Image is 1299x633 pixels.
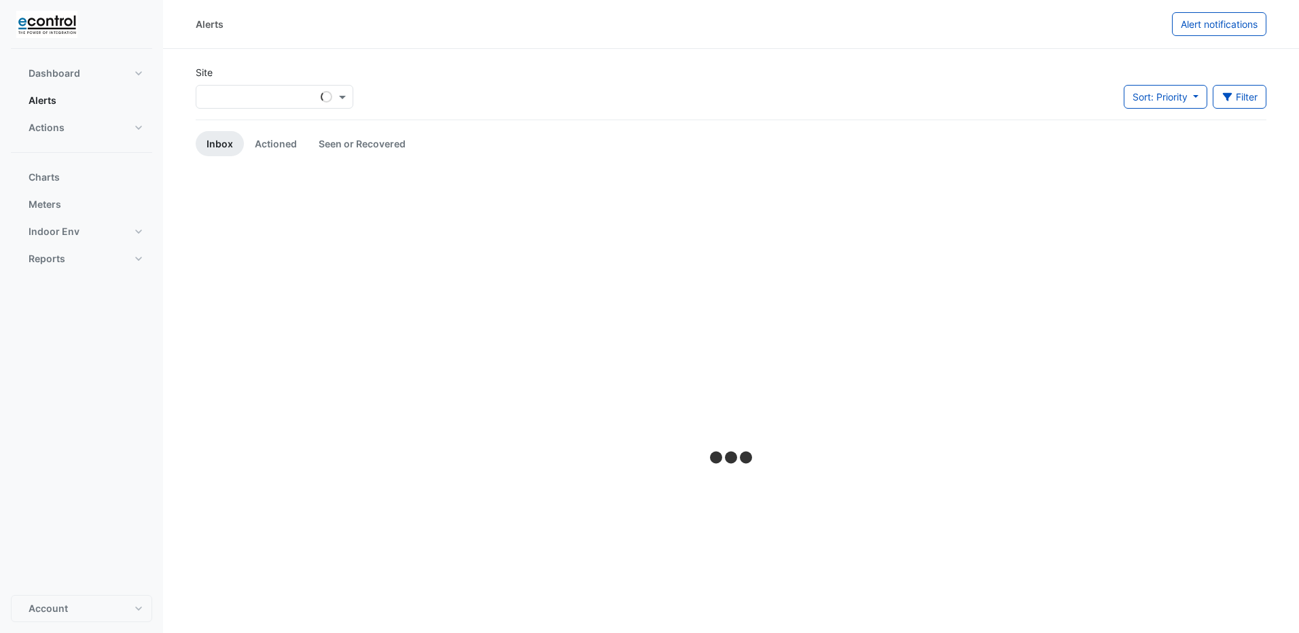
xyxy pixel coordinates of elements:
button: Account [11,595,152,622]
label: Site [196,65,213,79]
a: Actioned [244,131,308,156]
span: Alerts [29,94,56,107]
span: Sort: Priority [1133,91,1188,103]
button: Meters [11,191,152,218]
span: Alert notifications [1181,18,1258,30]
button: Filter [1213,85,1267,109]
button: Reports [11,245,152,272]
button: Charts [11,164,152,191]
button: Actions [11,114,152,141]
span: Charts [29,170,60,184]
span: Actions [29,121,65,134]
span: Indoor Env [29,225,79,238]
span: Dashboard [29,67,80,80]
button: Alerts [11,87,152,114]
a: Seen or Recovered [308,131,416,156]
span: Account [29,602,68,615]
img: Company Logo [16,11,77,38]
a: Inbox [196,131,244,156]
span: Reports [29,252,65,266]
button: Indoor Env [11,218,152,245]
button: Dashboard [11,60,152,87]
button: Alert notifications [1172,12,1266,36]
span: Meters [29,198,61,211]
button: Sort: Priority [1124,85,1207,109]
div: Alerts [196,17,224,31]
